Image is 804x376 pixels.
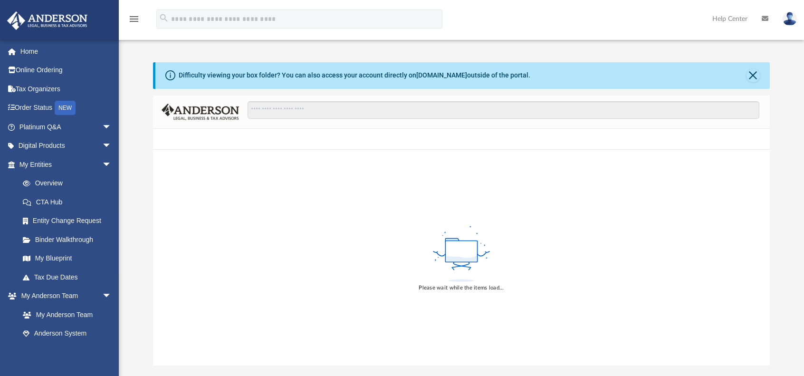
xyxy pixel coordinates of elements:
a: Anderson System [13,324,121,343]
a: Tax Organizers [7,79,126,98]
a: CTA Hub [13,193,126,212]
img: User Pic [783,12,797,26]
i: menu [128,13,140,25]
button: Close [747,69,760,82]
a: Online Ordering [7,61,126,80]
img: Anderson Advisors Platinum Portal [4,11,90,30]
span: arrow_drop_down [102,155,121,174]
a: My Anderson Teamarrow_drop_down [7,287,121,306]
div: Difficulty viewing your box folder? You can also access your account directly on outside of the p... [179,70,530,80]
a: Client Referrals [13,343,121,362]
a: My Entitiesarrow_drop_down [7,155,126,174]
a: Order StatusNEW [7,98,126,118]
span: arrow_drop_down [102,136,121,156]
div: Please wait while the items load... [419,284,504,292]
a: [DOMAIN_NAME] [416,71,467,79]
a: My Anderson Team [13,305,116,324]
span: arrow_drop_down [102,117,121,137]
a: menu [128,18,140,25]
i: search [159,13,169,23]
span: arrow_drop_down [102,287,121,306]
a: My Blueprint [13,249,121,268]
a: Digital Productsarrow_drop_down [7,136,126,155]
a: Binder Walkthrough [13,230,126,249]
a: Home [7,42,126,61]
div: NEW [55,101,76,115]
a: Overview [13,174,126,193]
a: Tax Due Dates [13,268,126,287]
input: Search files and folders [248,101,759,119]
a: Entity Change Request [13,212,126,231]
a: Platinum Q&Aarrow_drop_down [7,117,126,136]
